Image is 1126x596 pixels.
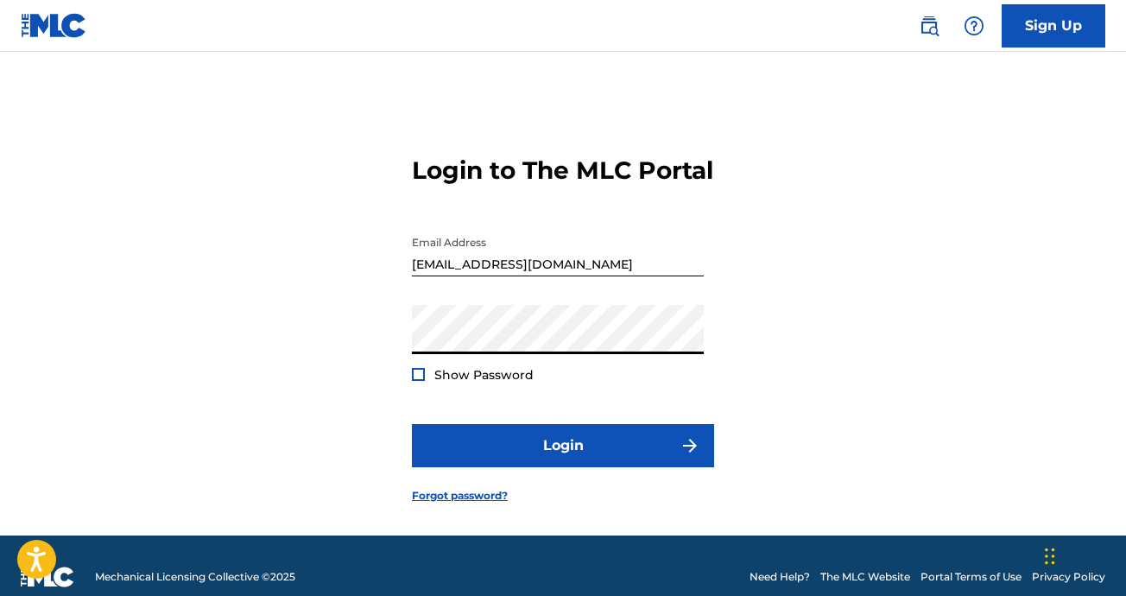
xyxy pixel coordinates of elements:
[1040,513,1126,596] div: Widget de chat
[1002,4,1105,48] a: Sign Up
[21,13,87,38] img: MLC Logo
[1040,513,1126,596] iframe: Chat Widget
[820,569,910,585] a: The MLC Website
[21,567,74,587] img: logo
[912,9,946,43] a: Public Search
[434,367,534,383] span: Show Password
[750,569,810,585] a: Need Help?
[964,16,984,36] img: help
[1045,530,1055,582] div: Arrastrar
[919,16,939,36] img: search
[1032,569,1105,585] a: Privacy Policy
[957,9,991,43] div: Help
[680,435,700,456] img: f7272a7cc735f4ea7f67.svg
[95,569,295,585] span: Mechanical Licensing Collective © 2025
[412,424,714,467] button: Login
[412,488,508,504] a: Forgot password?
[412,155,713,186] h3: Login to The MLC Portal
[920,569,1022,585] a: Portal Terms of Use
